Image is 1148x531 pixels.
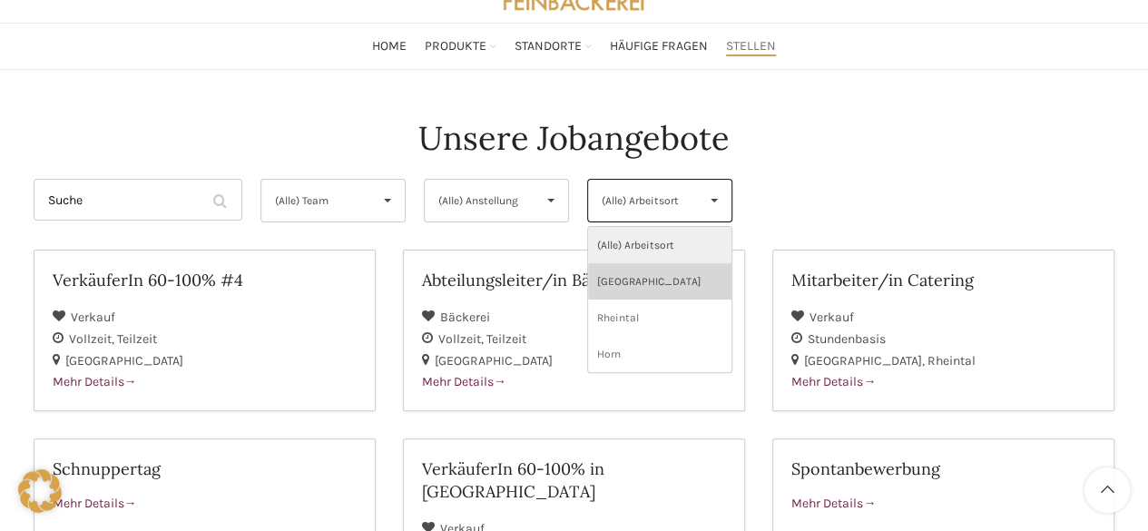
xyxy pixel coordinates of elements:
[34,179,242,221] input: Suche
[791,496,876,511] span: Mehr Details
[372,38,407,55] span: Home
[53,374,137,389] span: Mehr Details
[588,336,731,372] li: Horn
[425,38,486,55] span: Produkte
[809,310,854,325] span: Verkauf
[438,331,486,347] span: Vollzeit
[1084,467,1130,513] a: Scroll to top button
[370,180,405,221] span: ▾
[25,28,1124,64] div: Main navigation
[117,331,157,347] span: Teilzeit
[422,269,726,291] h2: Abteilungsleiter/in Bäckerei 80-100%
[34,250,376,411] a: VerkäuferIn 60-100% #4 Verkauf Vollzeit Teilzeit [GEOGRAPHIC_DATA] Mehr Details
[610,28,708,64] a: Häufige Fragen
[515,28,592,64] a: Standorte
[65,353,183,369] span: [GEOGRAPHIC_DATA]
[697,180,731,221] span: ▾
[726,38,776,55] span: Stellen
[515,38,582,55] span: Standorte
[440,310,490,325] span: Bäckerei
[435,353,553,369] span: [GEOGRAPHIC_DATA]
[53,496,137,511] span: Mehr Details
[422,457,726,503] h2: VerkäuferIn 60-100% in [GEOGRAPHIC_DATA]
[588,227,731,263] li: (Alle) Arbeitsort
[275,180,361,221] span: (Alle) Team
[425,28,496,64] a: Produkte
[422,374,506,389] span: Mehr Details
[808,331,886,347] span: Stundenbasis
[791,374,876,389] span: Mehr Details
[438,180,525,221] span: (Alle) Anstellung
[726,28,776,64] a: Stellen
[53,457,357,480] h2: Schnuppertag
[791,269,1095,291] h2: Mitarbeiter/in Catering
[927,353,976,369] span: Rheintal
[418,115,730,161] h4: Unsere Jobangebote
[602,180,688,221] span: (Alle) Arbeitsort
[486,331,526,347] span: Teilzeit
[804,353,927,369] span: [GEOGRAPHIC_DATA]
[69,331,117,347] span: Vollzeit
[53,269,357,291] h2: VerkäuferIn 60-100% #4
[71,310,115,325] span: Verkauf
[772,250,1114,411] a: Mitarbeiter/in Catering Verkauf Stundenbasis [GEOGRAPHIC_DATA] Rheintal Mehr Details
[403,250,745,411] a: Abteilungsleiter/in Bäckerei 80-100% Bäckerei Vollzeit Teilzeit [GEOGRAPHIC_DATA] Mehr Details
[588,263,731,300] li: [GEOGRAPHIC_DATA]
[588,300,731,336] li: Rheintal
[372,28,407,64] a: Home
[534,180,568,221] span: ▾
[791,457,1095,480] h2: Spontanbewerbung
[610,38,708,55] span: Häufige Fragen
